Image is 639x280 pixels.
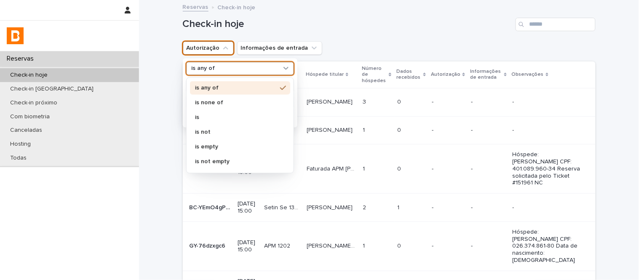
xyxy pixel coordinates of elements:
[432,99,464,106] p: -
[513,229,582,264] p: Hóspede: [PERSON_NAME] CPF: 026.374.861-80 Data de nascimento: [DEMOGRAPHIC_DATA]
[264,241,292,250] p: APM 1202
[512,70,544,79] p: Observações
[516,18,596,31] input: Search
[195,144,277,149] p: is empty
[513,204,582,211] p: -
[432,127,464,134] p: -
[431,70,460,79] p: Autorização
[432,243,464,250] p: -
[195,99,277,105] p: is none of
[398,203,401,211] p: 1
[307,241,358,250] p: LUCIANA BARBOSA Faturada APM
[307,125,354,134] p: Daira Llerda Medina
[3,127,49,134] p: Canceladas
[238,200,257,215] p: [DATE] 15:00
[183,221,596,271] tr: GY-76dzxgc6GY-76dzxgc6 [DATE] 15:00APM 1202APM 1202 [PERSON_NAME] APM[PERSON_NAME] APM 11 00 --Hó...
[363,164,366,173] p: 1
[3,85,100,93] p: Check-in [GEOGRAPHIC_DATA]
[363,125,366,134] p: 1
[307,203,354,211] p: [PERSON_NAME]
[363,203,368,211] p: 2
[183,41,234,55] button: Autorização
[398,97,403,106] p: 0
[195,129,277,135] p: is not
[432,204,464,211] p: -
[3,141,37,148] p: Hosting
[3,99,64,107] p: Check-in próximo
[307,97,354,106] p: [PERSON_NAME]
[3,113,56,120] p: Com biometria
[195,114,277,120] p: is
[192,65,215,72] p: is any of
[432,165,464,173] p: -
[363,97,368,106] p: 3
[513,151,582,187] p: Hóspede: [PERSON_NAME] CPF: 401.089.960-34 Reserva solicitada pelo Ticket #151961 NC
[3,55,40,63] p: Reservas
[237,41,322,55] button: Informações de entrada
[398,241,403,250] p: 0
[183,144,596,194] tr: GY-v9NASNTKGY-v9NASNTK [DATE] 15:00APM 1201APM 1201 Faturada APM [PERSON_NAME] APM [PERSON_NAME]F...
[190,241,227,250] p: GY-76dzxgc6
[183,2,209,11] a: Reservas
[398,125,403,134] p: 0
[471,204,506,211] p: -
[3,72,54,79] p: Check-in hoje
[470,67,502,83] p: Informações de entrada
[183,18,512,30] h1: Check-in hoje
[513,99,582,106] p: -
[190,203,233,211] p: BC-YEmO4gPrM
[513,127,582,134] p: -
[218,2,256,11] p: Check-in hoje
[471,165,506,173] p: -
[183,194,596,222] tr: BC-YEmO4gPrMBC-YEmO4gPrM [DATE] 15:00Setin Se 1305Setin Se 1305 [PERSON_NAME][PERSON_NAME] 22 11 ---
[183,88,596,116] tr: BC-6KoOAZgRVBC-6KoOAZgRV [DATE] 15:00Adagio 404Adagio 404 [PERSON_NAME][PERSON_NAME] 33 00 ---
[195,158,277,164] p: is not empty
[183,116,596,144] tr: HMACETJ9JBHMACETJ9JB [DATE] 15:00ZYZ 609ZYZ 609 [PERSON_NAME][PERSON_NAME] 11 00 ---
[471,127,506,134] p: -
[471,99,506,106] p: -
[306,70,344,79] p: Hóspede titular
[307,164,358,173] p: Faturada APM FERNANDO KOWACS Faturada APM FERNANDO KOWACS
[471,243,506,250] p: -
[7,27,24,44] img: zVaNuJHRTjyIjT5M9Xd5
[264,203,301,211] p: Setin Se 1305
[397,67,421,83] p: Dados recebidos
[238,239,257,253] p: [DATE] 15:00
[362,64,387,85] p: Número de hóspedes
[195,85,277,91] p: is any of
[3,155,33,162] p: Todas
[363,241,366,250] p: 1
[398,164,403,173] p: 0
